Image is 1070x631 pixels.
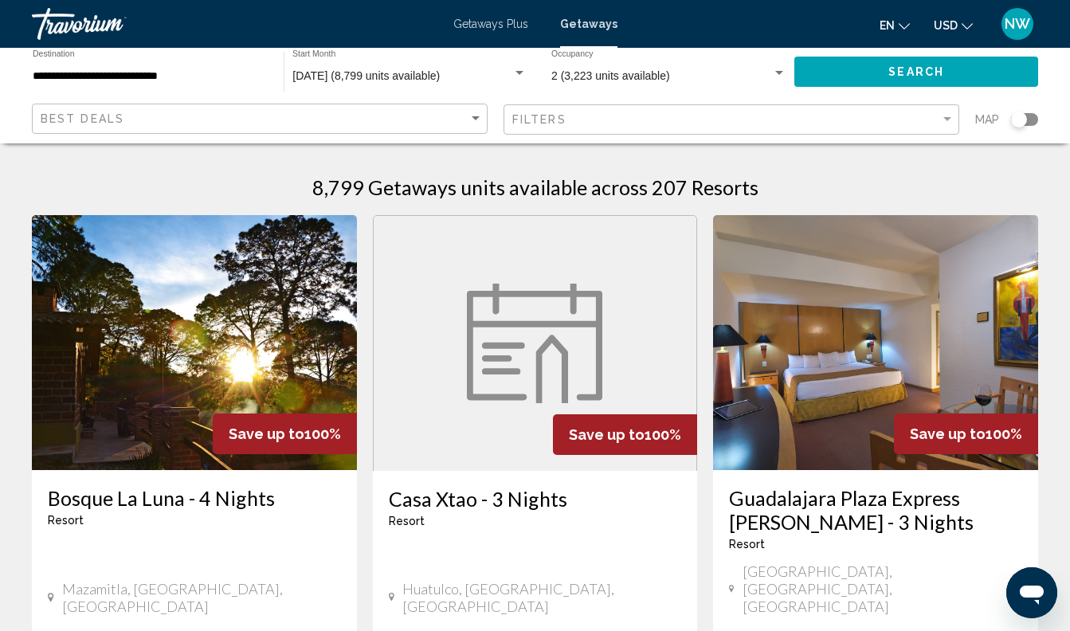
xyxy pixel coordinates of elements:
[292,69,440,82] span: [DATE] (8,799 units available)
[894,413,1038,454] div: 100%
[467,284,602,403] img: week.svg
[389,515,425,527] span: Resort
[880,14,910,37] button: Change language
[504,104,959,136] button: Filter
[32,8,437,40] a: Travorium
[213,413,357,454] div: 100%
[553,414,697,455] div: 100%
[41,112,124,125] span: Best Deals
[389,487,682,511] a: Casa Xtao - 3 Nights
[880,19,895,32] span: en
[934,14,973,37] button: Change currency
[975,108,999,131] span: Map
[743,562,1022,615] span: [GEOGRAPHIC_DATA], [GEOGRAPHIC_DATA], [GEOGRAPHIC_DATA]
[312,175,758,199] h1: 8,799 Getaways units available across 207 Resorts
[794,57,1038,86] button: Search
[729,486,1022,534] a: Guadalajara Plaza Express [PERSON_NAME] - 3 Nights
[453,18,528,30] a: Getaways Plus
[569,426,645,443] span: Save up to
[888,66,944,79] span: Search
[1005,16,1030,32] span: NW
[910,425,986,442] span: Save up to
[1006,567,1057,618] iframe: Button to launch messaging window
[48,486,341,510] a: Bosque La Luna - 4 Nights
[560,18,617,30] a: Getaways
[934,19,958,32] span: USD
[512,113,566,126] span: Filters
[48,514,84,527] span: Resort
[729,538,765,551] span: Resort
[402,580,681,615] span: Huatulco, [GEOGRAPHIC_DATA], [GEOGRAPHIC_DATA]
[713,215,1038,470] img: RB75I01X.jpg
[62,580,341,615] span: Mazamitla, [GEOGRAPHIC_DATA], [GEOGRAPHIC_DATA]
[229,425,304,442] span: Save up to
[32,215,357,470] img: 5477E01X.jpg
[551,69,670,82] span: 2 (3,223 units available)
[997,7,1038,41] button: User Menu
[41,112,483,126] mat-select: Sort by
